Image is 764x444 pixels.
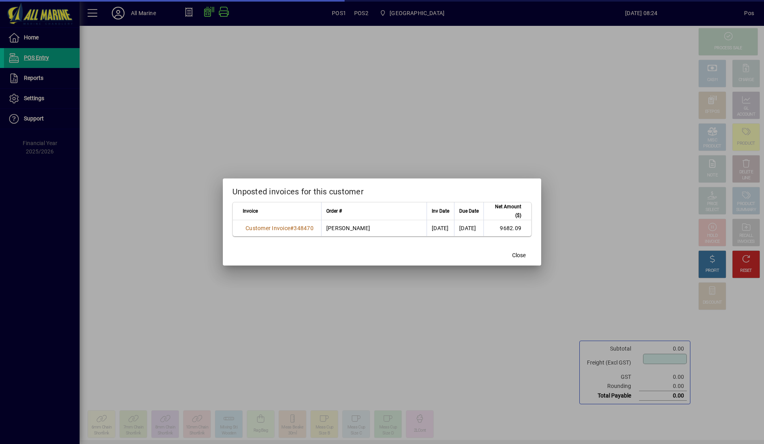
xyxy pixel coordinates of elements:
[427,220,454,236] td: [DATE]
[506,248,532,262] button: Close
[454,220,483,236] td: [DATE]
[326,225,370,231] span: [PERSON_NAME]
[246,225,290,231] span: Customer Invoice
[294,225,314,231] span: 348470
[290,225,294,231] span: #
[243,224,316,233] a: Customer Invoice#348470
[459,207,479,215] span: Due Date
[512,251,526,260] span: Close
[489,202,521,220] span: Net Amount ($)
[326,207,342,215] span: Order #
[223,178,541,202] h2: Unposted invoices for this customer
[483,220,531,236] td: 9682.09
[432,207,449,215] span: Inv Date
[243,207,258,215] span: Invoice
